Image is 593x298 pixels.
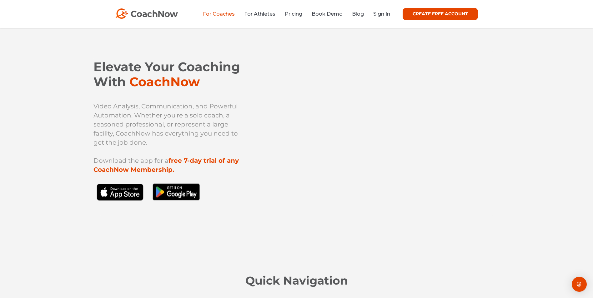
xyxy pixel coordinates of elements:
[129,74,200,89] span: CoachNow
[203,11,235,17] a: For Coaches
[312,11,343,17] a: Book Demo
[93,157,239,173] strong: free 7-day trial of any CoachNow Membership.
[352,11,364,17] a: Blog
[93,102,247,147] p: Video Analysis, Communication, and Powerful Automation. Whether you're a solo coach, a seasoned p...
[373,11,390,17] a: Sign In
[403,8,478,20] a: CREATE FREE ACCOUNT
[245,274,348,287] span: Quick Navigation
[93,183,203,215] img: Black Download CoachNow on the App Store Button
[244,11,275,17] a: For Athletes
[272,67,500,197] iframe: YouTube video player
[93,156,247,174] p: Download the app for a
[572,277,587,292] div: Open Intercom Messenger
[285,11,302,17] a: Pricing
[93,59,240,89] span: Elevate Your Coaching With
[115,8,178,19] img: CoachNow Logo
